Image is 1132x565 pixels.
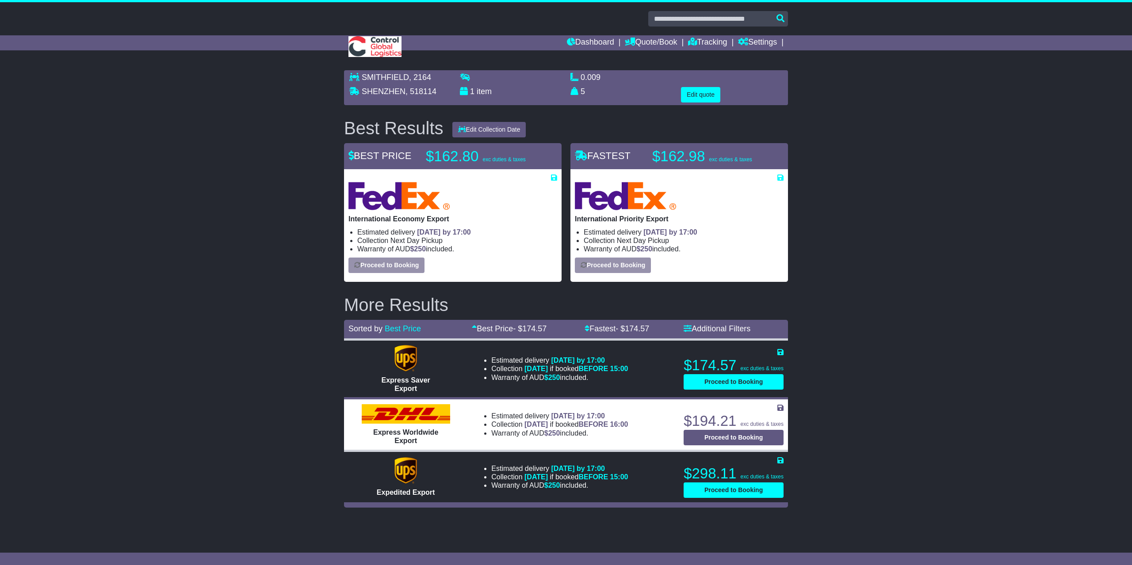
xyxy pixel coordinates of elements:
li: Collection [357,236,557,245]
li: Collection [491,364,628,373]
li: Warranty of AUD included. [491,429,628,437]
a: Additional Filters [684,324,750,333]
li: Collection [584,236,784,245]
span: exc duties & taxes [741,474,784,480]
span: - $ [513,324,547,333]
span: - $ [616,324,649,333]
li: Warranty of AUD included. [491,373,628,382]
li: Estimated delivery [491,464,628,473]
span: [DATE] by 17:00 [643,228,697,236]
span: exc duties & taxes [741,421,784,427]
span: BEFORE [578,365,608,372]
span: if booked [524,473,628,481]
span: exc duties & taxes [709,156,752,163]
span: $ [544,429,560,437]
a: Best Price [385,324,421,333]
span: Sorted by [348,324,382,333]
button: Edit Collection Date [452,122,526,137]
span: [DATE] by 17:00 [417,228,471,236]
li: Collection [491,473,628,481]
span: Express Saver Export [381,376,430,392]
img: FedEx Express: International Priority Export [575,182,676,210]
button: Proceed to Booking [575,258,651,273]
span: 250 [414,245,426,253]
a: Dashboard [567,35,614,50]
li: Estimated delivery [584,228,784,236]
p: $162.80 [426,148,536,165]
p: International Economy Export [348,215,557,223]
span: 174.57 [522,324,547,333]
p: $298.11 [684,465,784,482]
li: Collection [491,420,628,428]
li: Warranty of AUD included. [357,245,557,253]
button: Proceed to Booking [684,482,784,498]
img: FedEx Express: International Economy Export [348,182,450,210]
p: International Priority Export [575,215,784,223]
div: Best Results [340,118,448,138]
button: Proceed to Booking [684,374,784,390]
span: 0.009 [581,73,600,82]
span: if booked [524,421,628,428]
img: UPS (new): Express Saver Export [394,345,417,372]
span: Expedited Export [377,489,435,496]
span: 15:00 [610,365,628,372]
span: exc duties & taxes [741,365,784,372]
span: 5 [581,87,585,96]
p: $194.21 [684,412,784,430]
span: [DATE] [524,421,548,428]
p: $174.57 [684,356,784,374]
span: [DATE] by 17:00 [551,356,605,364]
a: Tracking [688,35,727,50]
h2: More Results [344,295,788,315]
span: if booked [524,365,628,372]
p: $162.98 [652,148,763,165]
span: [DATE] by 17:00 [551,412,605,420]
a: Quote/Book [625,35,677,50]
span: [DATE] by 17:00 [551,465,605,472]
span: 16:00 [610,421,628,428]
span: Express Worldwide Export [373,428,438,444]
button: Proceed to Booking [684,430,784,445]
span: BEFORE [578,473,608,481]
span: BEST PRICE [348,150,411,161]
button: Proceed to Booking [348,258,424,273]
span: Next Day Pickup [617,237,669,244]
span: item [477,87,492,96]
span: BEFORE [578,421,608,428]
span: 174.57 [625,324,649,333]
button: Edit quote [681,87,720,102]
li: Estimated delivery [357,228,557,236]
span: 15:00 [610,473,628,481]
a: Best Price- $174.57 [472,324,547,333]
li: Warranty of AUD included. [491,481,628,489]
span: $ [544,482,560,489]
span: SHENZHEN [362,87,405,96]
li: Warranty of AUD included. [584,245,784,253]
span: , 2164 [409,73,431,82]
span: 250 [548,482,560,489]
span: [DATE] [524,365,548,372]
span: [DATE] [524,473,548,481]
a: Fastest- $174.57 [585,324,649,333]
span: $ [544,374,560,381]
li: Estimated delivery [491,412,628,420]
img: UPS (new): Expedited Export [394,457,417,484]
a: Settings [738,35,777,50]
span: exc duties & taxes [482,156,525,163]
span: 1 [470,87,474,96]
span: 250 [548,374,560,381]
li: Estimated delivery [491,356,628,364]
span: FASTEST [575,150,631,161]
span: 250 [640,245,652,253]
span: Next Day Pickup [390,237,443,244]
span: $ [410,245,426,253]
span: , 518114 [405,87,436,96]
span: SMITHFIELD [362,73,409,82]
span: $ [636,245,652,253]
span: 250 [548,429,560,437]
img: DHL: Express Worldwide Export [362,404,450,424]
